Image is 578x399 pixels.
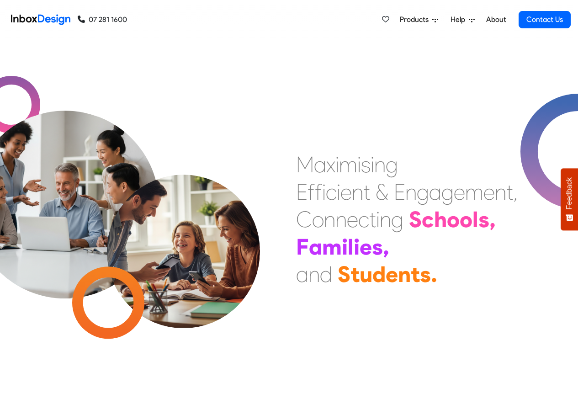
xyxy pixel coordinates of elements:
div: t [350,261,360,288]
div: a [296,261,308,288]
div: s [361,151,371,178]
div: e [360,233,372,261]
div: t [369,206,376,233]
div: o [460,206,472,233]
div: i [337,178,340,206]
div: e [386,261,398,288]
div: c [358,206,369,233]
div: S [338,261,350,288]
div: l [348,233,354,261]
button: Feedback - Show survey [561,168,578,230]
div: m [322,233,342,261]
div: n [335,206,347,233]
span: Help [451,14,469,25]
div: S [409,206,422,233]
div: i [354,233,360,261]
span: Feedback [565,177,573,209]
div: n [380,206,391,233]
div: e [483,178,495,206]
div: d [320,261,332,288]
div: c [326,178,337,206]
div: n [405,178,417,206]
div: , [383,233,389,261]
div: C [296,206,312,233]
div: i [371,151,374,178]
a: Products [396,11,442,29]
div: & [376,178,388,206]
div: Maximising Efficient & Engagement, Connecting Schools, Families, and Students. [296,151,518,288]
img: parents_with_child.png [88,137,279,328]
div: a [314,151,326,178]
div: m [339,151,357,178]
div: u [360,261,372,288]
div: , [513,178,518,206]
div: i [376,206,380,233]
div: i [357,151,361,178]
div: n [352,178,363,206]
div: , [489,206,496,233]
a: About [483,11,509,29]
div: g [417,178,429,206]
div: n [374,151,386,178]
div: t [506,178,513,206]
div: f [308,178,315,206]
div: e [340,178,352,206]
div: e [454,178,465,206]
div: a [309,233,322,261]
a: Contact Us [519,11,571,28]
span: Products [400,14,432,25]
div: t [363,178,370,206]
div: g [386,151,398,178]
div: E [394,178,405,206]
div: x [326,151,335,178]
div: o [447,206,460,233]
div: s [478,206,489,233]
div: M [296,151,314,178]
div: n [495,178,506,206]
div: n [308,261,320,288]
div: t [411,261,420,288]
div: . [431,261,437,288]
div: o [312,206,324,233]
div: c [422,206,434,233]
div: g [391,206,403,233]
div: i [335,151,339,178]
a: 07 281 1600 [78,14,127,25]
div: d [372,261,386,288]
div: a [429,178,441,206]
div: i [322,178,326,206]
div: i [342,233,348,261]
div: s [420,261,431,288]
div: e [347,206,358,233]
div: m [465,178,483,206]
div: E [296,178,308,206]
div: s [372,233,383,261]
div: F [296,233,309,261]
div: n [324,206,335,233]
div: f [315,178,322,206]
div: g [441,178,454,206]
a: Help [447,11,478,29]
div: n [398,261,411,288]
div: l [472,206,478,233]
div: h [434,206,447,233]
